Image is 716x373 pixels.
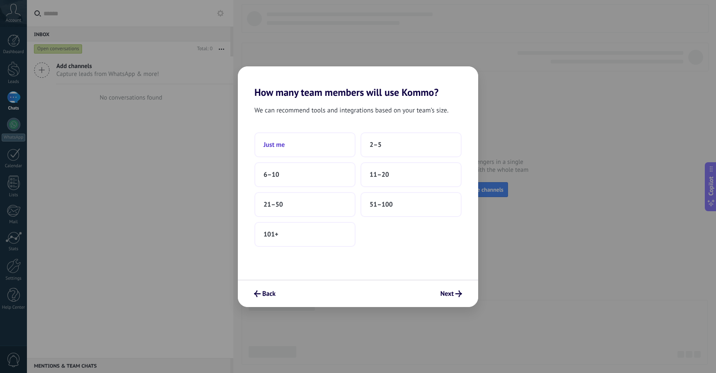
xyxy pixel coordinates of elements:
[437,287,466,301] button: Next
[370,171,389,179] span: 11–20
[254,132,356,157] button: Just me
[360,192,462,217] button: 51–100
[370,141,382,149] span: 2–5
[250,287,279,301] button: Back
[254,192,356,217] button: 21–50
[262,291,276,297] span: Back
[360,132,462,157] button: 2–5
[440,291,454,297] span: Next
[360,162,462,187] button: 11–20
[264,230,278,239] span: 101+
[238,66,478,98] h2: How many team members will use Kommo?
[254,105,448,116] span: We can recommend tools and integrations based on your team’s size.
[370,200,393,209] span: 51–100
[264,171,279,179] span: 6–10
[254,162,356,187] button: 6–10
[254,222,356,247] button: 101+
[264,200,283,209] span: 21–50
[264,141,285,149] span: Just me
